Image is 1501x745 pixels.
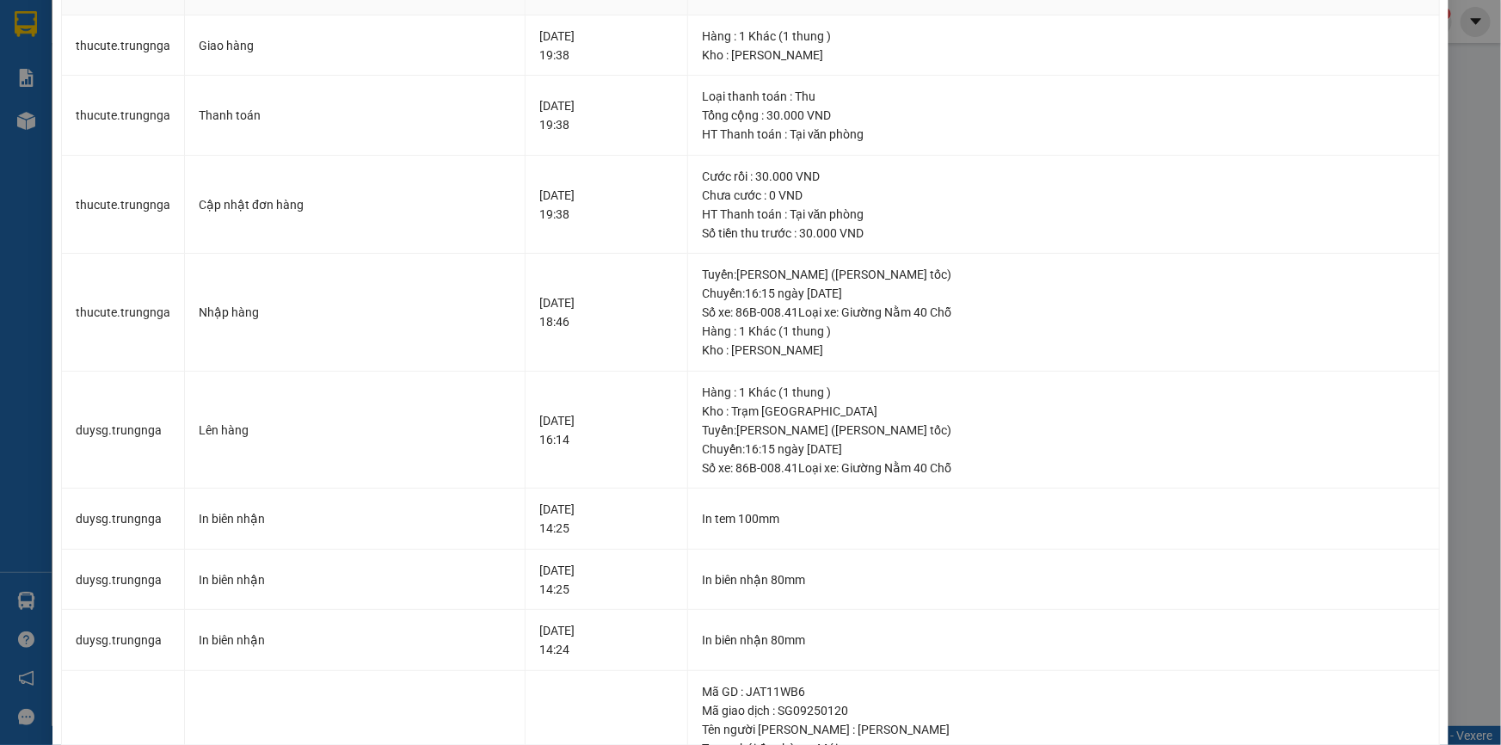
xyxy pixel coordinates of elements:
div: Nhập hàng [199,303,511,322]
div: Thanh toán [199,106,511,125]
div: HT Thanh toán : Tại văn phòng [702,125,1425,144]
div: Hàng : 1 Khác (1 thung ) [702,383,1425,402]
div: Tuyến : [PERSON_NAME] ([PERSON_NAME] tốc) Chuyến: 16:15 ngày [DATE] Số xe: 86B-008.41 Loại xe: Gi... [702,421,1425,477]
td: thucute.trungnga [62,76,185,156]
div: In tem 100mm [702,509,1425,528]
div: [DATE] 14:24 [539,621,674,659]
td: duysg.trungnga [62,550,185,611]
div: Mã giao dịch : SG09250120 [702,701,1425,720]
div: Kho : [PERSON_NAME] [702,341,1425,360]
div: [DATE] 19:38 [539,96,674,134]
div: Tên người [PERSON_NAME] : [PERSON_NAME] [702,720,1425,739]
td: duysg.trungnga [62,372,185,489]
div: Tuyến : [PERSON_NAME] ([PERSON_NAME] tốc) Chuyến: 16:15 ngày [DATE] Số xe: 86B-008.41 Loại xe: Gi... [702,265,1425,322]
div: [DATE] 16:14 [539,411,674,449]
div: Hàng : 1 Khác (1 thung ) [702,322,1425,341]
div: Cước rồi : 30.000 VND [702,167,1425,186]
div: [DATE] 14:25 [539,561,674,599]
div: In biên nhận 80mm [702,570,1425,589]
div: Kho : Trạm [GEOGRAPHIC_DATA] [702,402,1425,421]
div: Số tiền thu trước : 30.000 VND [702,224,1425,243]
div: Mã GD : JAT11WB6 [702,682,1425,701]
td: duysg.trungnga [62,489,185,550]
div: In biên nhận [199,631,511,650]
div: Cập nhật đơn hàng [199,195,511,214]
td: duysg.trungnga [62,610,185,671]
div: Giao hàng [199,36,511,55]
td: thucute.trungnga [62,254,185,372]
div: [DATE] 19:38 [539,186,674,224]
div: Tổng cộng : 30.000 VND [702,106,1425,125]
div: [DATE] 14:25 [539,500,674,538]
div: Chưa cước : 0 VND [702,186,1425,205]
div: Kho : [PERSON_NAME] [702,46,1425,65]
div: Hàng : 1 Khác (1 thung ) [702,27,1425,46]
div: HT Thanh toán : Tại văn phòng [702,205,1425,224]
div: In biên nhận 80mm [702,631,1425,650]
div: Loại thanh toán : Thu [702,87,1425,106]
div: In biên nhận [199,570,511,589]
div: Lên hàng [199,421,511,440]
div: In biên nhận [199,509,511,528]
div: [DATE] 19:38 [539,27,674,65]
td: thucute.trungnga [62,156,185,255]
td: thucute.trungnga [62,15,185,77]
div: [DATE] 18:46 [539,293,674,331]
